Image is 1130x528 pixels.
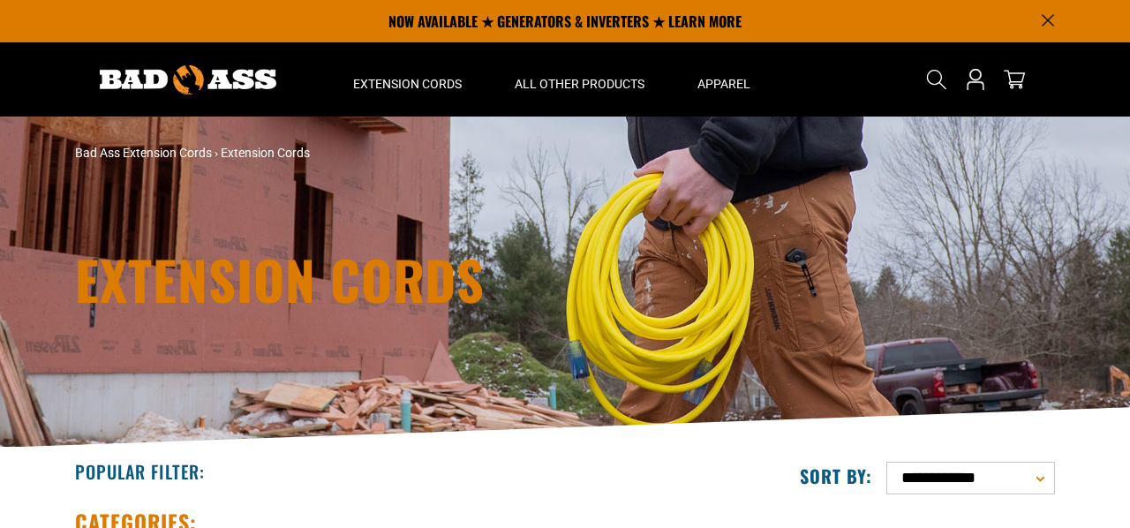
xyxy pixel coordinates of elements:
[75,253,719,305] h1: Extension Cords
[515,76,644,92] span: All Other Products
[671,42,777,117] summary: Apparel
[100,65,276,94] img: Bad Ass Extension Cords
[697,76,750,92] span: Apparel
[221,146,310,160] span: Extension Cords
[923,65,951,94] summary: Search
[75,460,205,483] h2: Popular Filter:
[75,144,719,162] nav: breadcrumbs
[353,76,462,92] span: Extension Cords
[800,464,872,487] label: Sort by:
[327,42,488,117] summary: Extension Cords
[215,146,218,160] span: ›
[488,42,671,117] summary: All Other Products
[75,146,212,160] a: Bad Ass Extension Cords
